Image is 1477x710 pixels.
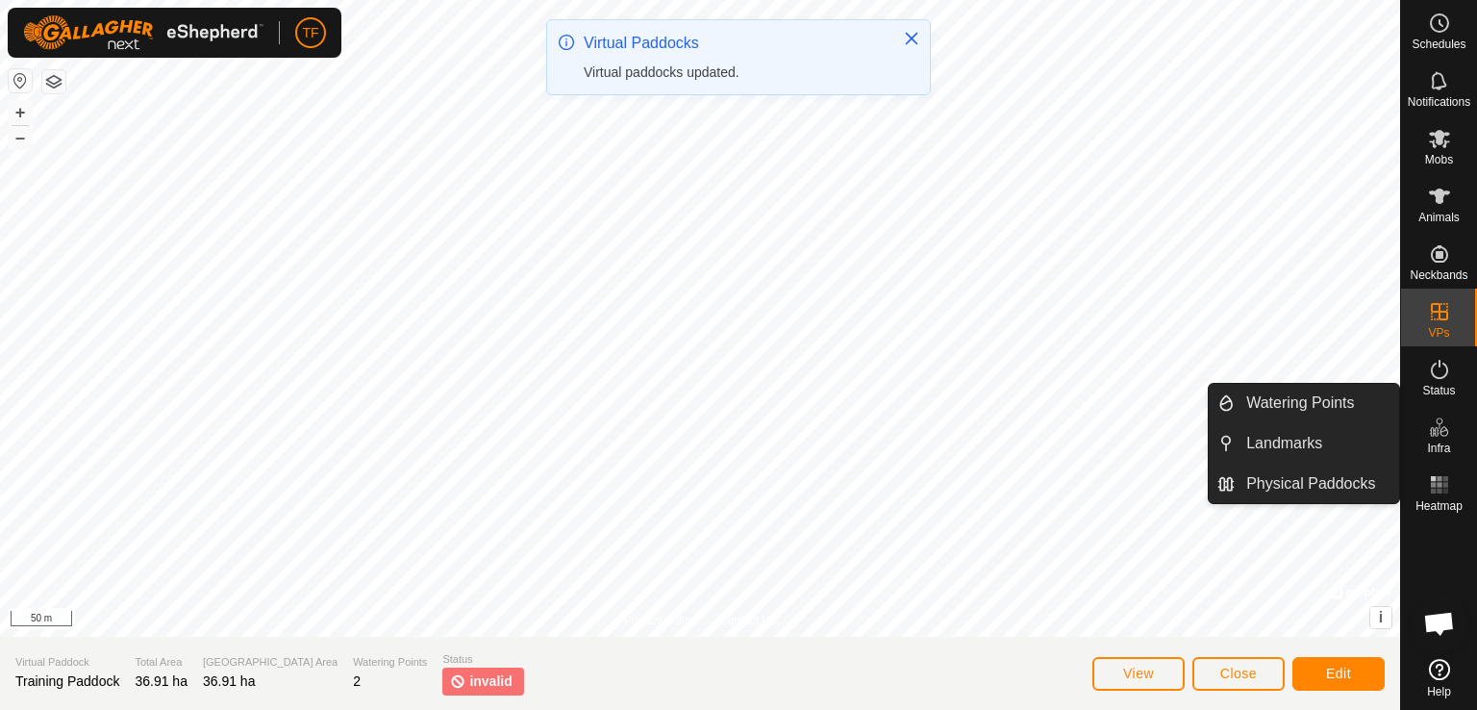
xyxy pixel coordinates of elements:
span: 36.91 ha [203,673,256,689]
span: VPs [1428,327,1449,339]
span: View [1123,666,1154,681]
span: Infra [1427,443,1450,454]
span: Watering Points [1246,392,1354,415]
button: Reset Map [9,69,32,92]
button: Map Layers [42,70,65,93]
span: Schedules [1412,38,1465,50]
span: Animals [1418,212,1460,223]
button: Close [1192,657,1285,691]
span: Notifications [1408,96,1470,108]
span: Total Area [135,654,188,671]
span: 36.91 ha [135,673,188,689]
a: Contact Us [719,612,776,629]
span: Watering Points [353,654,427,671]
span: Status [1422,385,1455,396]
span: Close [1220,666,1257,681]
li: Landmarks [1209,424,1399,463]
span: invalid [469,672,512,692]
div: Open chat [1411,595,1468,652]
span: Help [1427,686,1451,697]
a: Privacy Policy [624,612,696,629]
div: Virtual paddocks updated. [584,63,884,83]
div: Virtual Paddocks [584,32,884,55]
span: Edit [1326,666,1351,681]
button: Close [898,25,925,52]
li: Physical Paddocks [1209,465,1399,503]
li: Watering Points [1209,384,1399,422]
img: invalid [450,672,465,692]
button: Edit [1292,657,1385,691]
span: 2 [353,673,361,689]
span: Heatmap [1415,500,1463,512]
a: Watering Points [1235,384,1399,422]
a: Physical Paddocks [1235,465,1399,503]
span: Landmarks [1246,432,1322,455]
span: Mobs [1425,154,1453,165]
button: i [1370,607,1391,628]
span: Training Paddock [15,673,119,689]
span: Neckbands [1410,269,1467,281]
span: Virtual Paddock [15,654,119,671]
span: i [1379,609,1383,625]
button: – [9,126,32,149]
img: Gallagher Logo [23,15,263,50]
a: Help [1401,651,1477,705]
span: TF [302,23,318,43]
span: Status [442,651,523,668]
span: [GEOGRAPHIC_DATA] Area [203,654,338,671]
span: Physical Paddocks [1246,472,1375,495]
button: + [9,101,32,124]
button: View [1092,657,1185,691]
a: Landmarks [1235,424,1399,463]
